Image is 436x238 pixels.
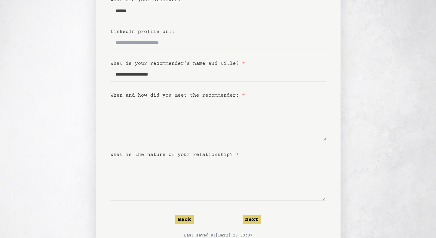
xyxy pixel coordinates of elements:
[243,215,261,224] button: Next
[110,152,239,158] label: What is the nature of your relationship?
[110,61,245,66] label: What is your recommender’s name and title?
[110,93,245,98] label: When and how did you meet the recommender:
[110,29,175,35] label: LinkedIn profile url:
[175,215,194,224] button: Back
